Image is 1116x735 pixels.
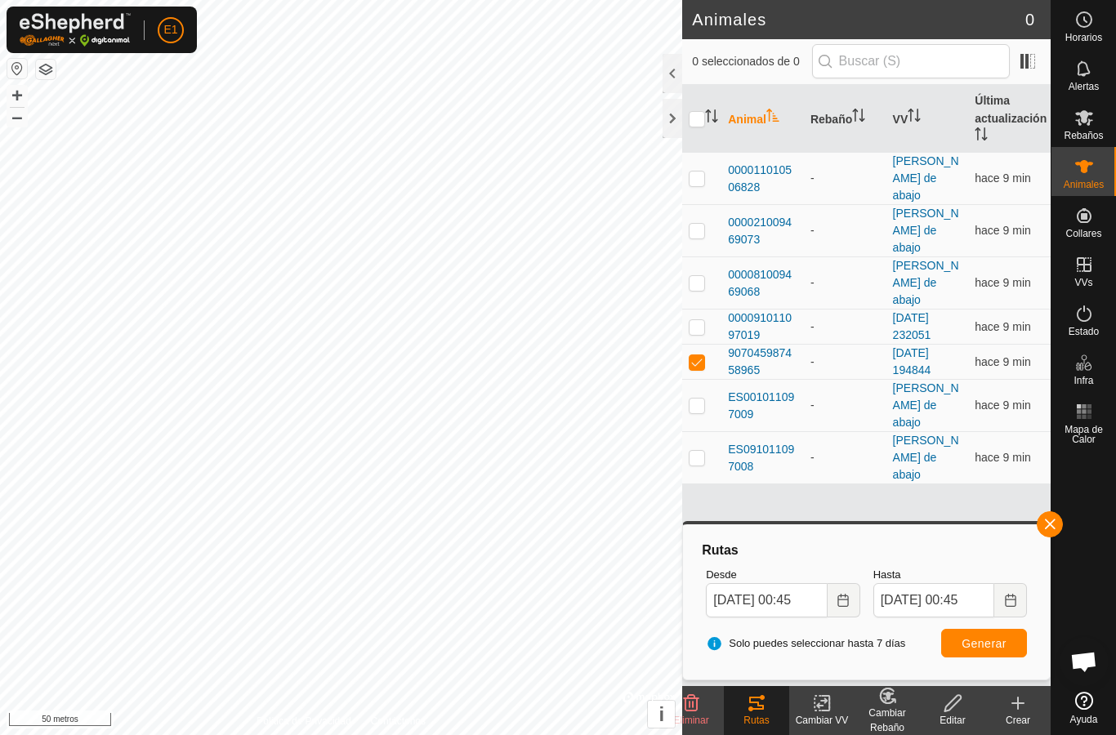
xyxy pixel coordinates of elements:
font: 0 [1025,11,1034,29]
div: Chat abierto [1060,637,1109,686]
p-sorticon: Activar para ordenar [975,130,988,143]
font: VVs [1074,277,1092,288]
font: VV [893,113,908,126]
font: Rutas [743,715,769,726]
a: [DATE] 194844 [893,346,931,376]
font: Desde [706,568,737,581]
font: Rutas [702,543,738,557]
font: hace 9 min [975,355,1030,368]
font: Animal [728,113,766,126]
font: Infra [1074,375,1093,386]
font: 907045987458965 [728,346,792,376]
a: Contáctenos [371,714,426,728]
font: hace 9 min [975,224,1030,237]
font: - [810,171,815,185]
font: Alertas [1069,81,1099,92]
font: 000011010506828 [728,163,792,194]
button: – [7,107,27,127]
font: Eliminar [673,715,708,726]
font: hace 9 min [975,276,1030,289]
font: Contáctenos [371,715,426,727]
span: 1 de octubre de 2025, 0:36 [975,320,1030,333]
font: 0 seleccionados de 0 [692,55,800,68]
font: Animales [1064,179,1104,190]
font: + [11,84,23,106]
font: hace 9 min [975,320,1030,333]
font: Última actualización [975,94,1047,125]
img: Logotipo de Gallagher [20,13,131,47]
a: [PERSON_NAME] de abajo [893,434,959,481]
button: Elija fecha [994,583,1027,617]
input: Buscar (S) [812,44,1010,78]
button: i [648,701,675,728]
span: 1 de octubre de 2025, 0:36 [975,276,1030,289]
font: Generar [962,637,1007,650]
font: - [810,224,815,237]
button: + [7,86,27,105]
font: Cambiar Rebaño [868,707,905,733]
button: Generar [941,629,1027,657]
span: 1 de octubre de 2025, 0:36 [975,451,1030,464]
font: Mapa de Calor [1065,424,1103,445]
font: hace 9 min [975,171,1030,185]
button: Elija fecha [828,583,860,617]
font: - [810,399,815,412]
span: 1 de octubre de 2025, 0:36 [975,171,1030,185]
font: Solo puedes seleccionar hasta 7 días [729,637,905,649]
button: Capas del Mapa [36,60,56,79]
font: - [810,320,815,333]
font: Crear [1006,715,1030,726]
font: – [11,105,22,127]
span: 1 de octubre de 2025, 0:36 [975,399,1030,412]
a: [DATE] 232051 [893,311,931,341]
font: Cambiar VV [796,715,849,726]
font: Collares [1065,228,1101,239]
font: 000091011097019 [728,311,792,341]
a: [PERSON_NAME] de abajo [893,259,959,306]
font: hace 9 min [975,399,1030,412]
font: ES091011097008 [728,443,794,473]
font: Animales [692,11,766,29]
p-sorticon: Activar para ordenar [908,111,921,124]
p-sorticon: Activar para ordenar [766,111,779,124]
font: 000021009469073 [728,216,792,246]
span: 1 de octubre de 2025, 0:36 [975,355,1030,368]
font: 000081009469068 [728,268,792,298]
font: - [810,355,815,368]
font: Estado [1069,326,1099,337]
a: [PERSON_NAME] de abajo [893,381,959,429]
font: Hasta [873,568,901,581]
span: 1 de octubre de 2025, 0:36 [975,224,1030,237]
a: [PERSON_NAME] de abajo [893,154,959,202]
font: i [658,703,664,725]
font: Horarios [1065,32,1102,43]
button: Restablecer Mapa [7,59,27,78]
font: - [810,276,815,289]
a: Ayuda [1051,685,1116,731]
font: E1 [163,23,177,36]
font: Política de Privacidad [257,715,350,727]
font: Rebaño [810,113,852,126]
font: hace 9 min [975,451,1030,464]
font: ES001011097009 [728,390,794,421]
font: - [810,451,815,464]
font: Editar [940,715,965,726]
p-sorticon: Activar para ordenar [705,112,718,125]
font: Rebaños [1064,130,1103,141]
font: Ayuda [1070,714,1098,725]
a: Política de Privacidad [257,714,350,728]
a: [PERSON_NAME] de abajo [893,207,959,254]
p-sorticon: Activar para ordenar [852,111,865,124]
